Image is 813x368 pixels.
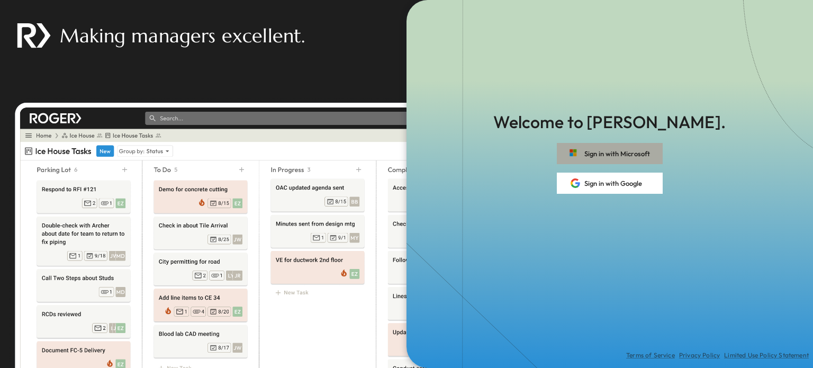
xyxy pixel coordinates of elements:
a: Limited Use Policy Statement [724,351,809,360]
button: Sign in with Microsoft [557,143,663,164]
p: Welcome to [PERSON_NAME]. [493,110,726,134]
a: Terms of Service [626,351,675,360]
button: Sign in with Google [557,173,663,194]
p: Making managers excellent. [60,22,305,49]
a: Privacy Policy [679,351,720,360]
